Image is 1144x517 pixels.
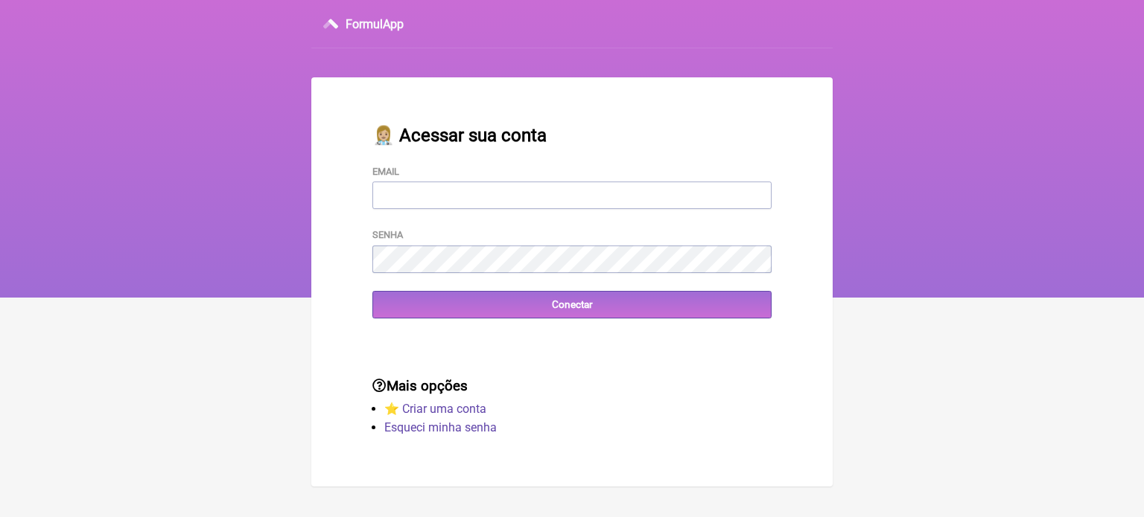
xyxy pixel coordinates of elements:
[346,17,404,31] h3: FormulApp
[384,420,497,434] a: Esqueci minha senha
[384,402,486,416] a: ⭐️ Criar uma conta
[372,378,772,394] h3: Mais opções
[372,229,403,240] label: Senha
[372,166,399,177] label: Email
[372,125,772,146] h2: 👩🏼‍⚕️ Acessar sua conta
[372,291,772,318] input: Conectar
